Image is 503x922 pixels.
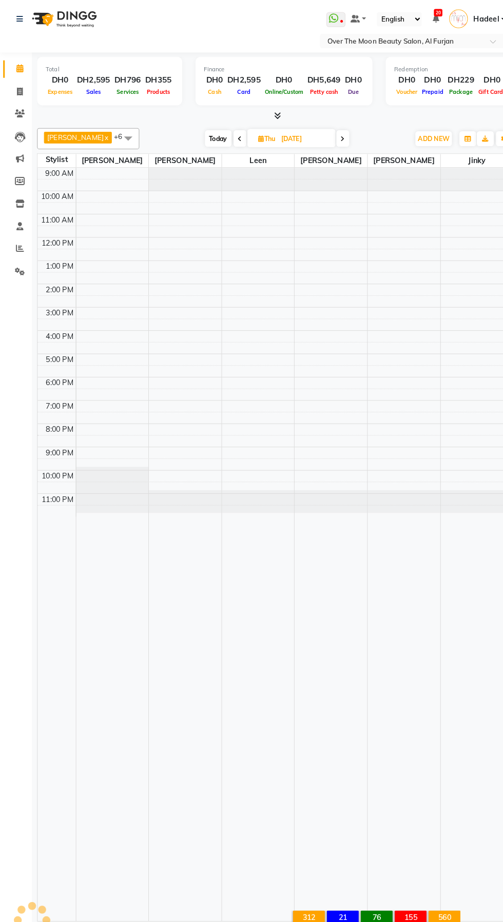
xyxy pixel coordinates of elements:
span: 1 / 1 [50,901,65,912]
span: Jinky [427,149,497,162]
span: Expenses [44,85,72,92]
span: [PERSON_NAME] [74,149,144,162]
div: DH229 [432,72,461,84]
div: DH0 [198,72,218,84]
div: 76 [352,884,378,893]
div: 5:00 PM [43,343,73,354]
div: Finance [198,63,353,72]
img: logo [26,4,96,33]
div: 7:00 PM [43,388,73,399]
span: Prepaid [407,85,432,92]
div: 312 [286,884,313,893]
span: Sales [82,85,100,92]
span: Due [335,85,350,92]
div: 155 [384,884,411,893]
span: +6 [110,128,126,136]
button: ADD NEW [402,127,438,142]
span: Petty cash [298,85,330,92]
div: 10:00 PM [38,456,73,467]
span: Services [111,85,137,92]
div: DH2,595 [72,72,109,84]
div: Total [44,63,168,72]
span: ADD NEW [405,130,435,138]
span: Card [228,85,245,92]
span: [PERSON_NAME] [46,129,101,137]
span: Online/Custom [255,85,296,92]
div: DH0 [382,72,407,84]
span: [PERSON_NAME] [285,149,356,162]
a: 20 [419,14,425,23]
img: Hadeel [435,9,453,27]
span: Cash [200,85,217,92]
div: 4:00 PM [43,320,73,331]
div: 3:00 PM [43,298,73,309]
div: 9:00 PM [43,433,73,444]
div: DH2,595 [218,72,255,84]
span: Hadeel [458,13,483,24]
span: 20 [420,9,429,16]
span: Leen [215,149,285,162]
div: 21 [319,884,345,893]
div: DH355 [139,72,168,84]
div: 10:00 AM [38,185,73,196]
div: DH0 [407,72,432,84]
span: Thu [248,130,269,138]
div: 11:00 PM [38,478,73,489]
div: 560 [417,884,444,893]
div: DH0 [44,72,72,84]
span: [PERSON_NAME] [356,149,427,162]
a: x [101,129,105,137]
div: Stylist [36,149,73,160]
span: Gift Cards [461,85,492,92]
div: 11:00 AM [38,208,73,218]
div: DH0 [255,72,296,84]
div: 12:00 PM [38,230,73,241]
input: 2025-09-04 [269,127,321,142]
span: Today [199,126,224,142]
div: DH5,649 [296,72,332,84]
div: DH0 [332,72,353,84]
span: Package [433,85,460,92]
span: Voucher [382,85,407,92]
div: 2:00 PM [43,275,73,286]
div: DH0 [461,72,492,84]
div: 1:00 PM [43,253,73,264]
div: 6:00 PM [43,366,73,376]
div: 9:00 AM [42,163,73,173]
span: [PERSON_NAME] [144,149,215,162]
div: DH796 [109,72,139,84]
div: 8:00 PM [43,411,73,422]
span: Products [140,85,167,92]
